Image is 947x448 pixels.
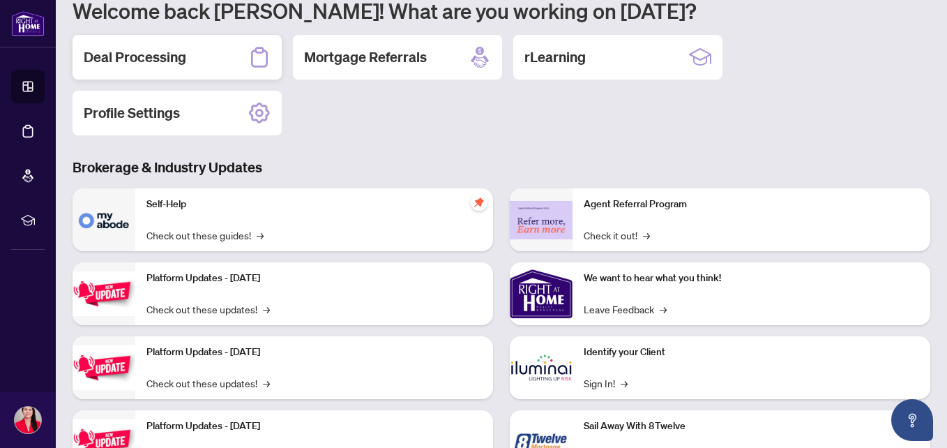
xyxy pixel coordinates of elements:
[73,158,930,177] h3: Brokerage & Industry Updates
[471,194,487,211] span: pushpin
[146,271,482,286] p: Platform Updates - [DATE]
[584,375,628,391] a: Sign In!→
[643,227,650,243] span: →
[146,227,264,243] a: Check out these guides!→
[510,336,573,399] img: Identify your Client
[584,345,919,360] p: Identify your Client
[146,197,482,212] p: Self-Help
[621,375,628,391] span: →
[11,10,45,36] img: logo
[73,188,135,251] img: Self-Help
[660,301,667,317] span: →
[146,375,270,391] a: Check out these updates!→
[84,47,186,67] h2: Deal Processing
[584,271,919,286] p: We want to hear what you think!
[73,345,135,389] img: Platform Updates - July 8, 2025
[15,407,41,433] img: Profile Icon
[304,47,427,67] h2: Mortgage Referrals
[584,227,650,243] a: Check it out!→
[73,271,135,315] img: Platform Updates - July 21, 2025
[146,419,482,434] p: Platform Updates - [DATE]
[584,419,919,434] p: Sail Away With 8Twelve
[510,262,573,325] img: We want to hear what you think!
[263,375,270,391] span: →
[584,301,667,317] a: Leave Feedback→
[891,399,933,441] button: Open asap
[257,227,264,243] span: →
[524,47,586,67] h2: rLearning
[510,201,573,239] img: Agent Referral Program
[146,345,482,360] p: Platform Updates - [DATE]
[263,301,270,317] span: →
[146,301,270,317] a: Check out these updates!→
[84,103,180,123] h2: Profile Settings
[584,197,919,212] p: Agent Referral Program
